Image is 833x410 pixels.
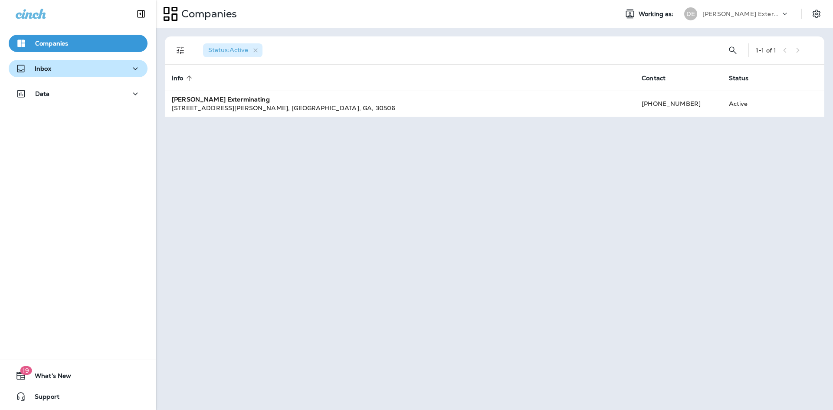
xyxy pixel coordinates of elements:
button: 19What's New [9,367,148,384]
p: [PERSON_NAME] Exterminating [702,10,781,17]
span: Status : Active [208,46,248,54]
span: Status [729,75,749,82]
button: Companies [9,35,148,52]
button: Data [9,85,148,102]
div: 1 - 1 of 1 [756,47,776,54]
td: [PHONE_NUMBER] [635,91,721,117]
button: Collapse Sidebar [129,5,153,23]
div: DE [684,7,697,20]
span: Working as: [639,10,676,18]
button: Search Companies [724,42,741,59]
button: Support [9,388,148,405]
p: Inbox [35,65,51,72]
span: Contact [642,74,677,82]
span: Info [172,74,195,82]
p: Companies [178,7,237,20]
span: 19 [20,366,32,375]
button: Settings [809,6,824,22]
p: Data [35,90,50,97]
button: Inbox [9,60,148,77]
strong: [PERSON_NAME] Exterminating [172,95,270,103]
button: Filters [172,42,189,59]
span: Info [172,75,184,82]
span: Contact [642,75,666,82]
p: Companies [35,40,68,47]
span: What's New [26,372,71,383]
td: Active [722,91,777,117]
span: Support [26,393,59,403]
div: Status:Active [203,43,262,57]
div: [STREET_ADDRESS][PERSON_NAME] , [GEOGRAPHIC_DATA] , GA , 30506 [172,104,628,112]
span: Status [729,74,760,82]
